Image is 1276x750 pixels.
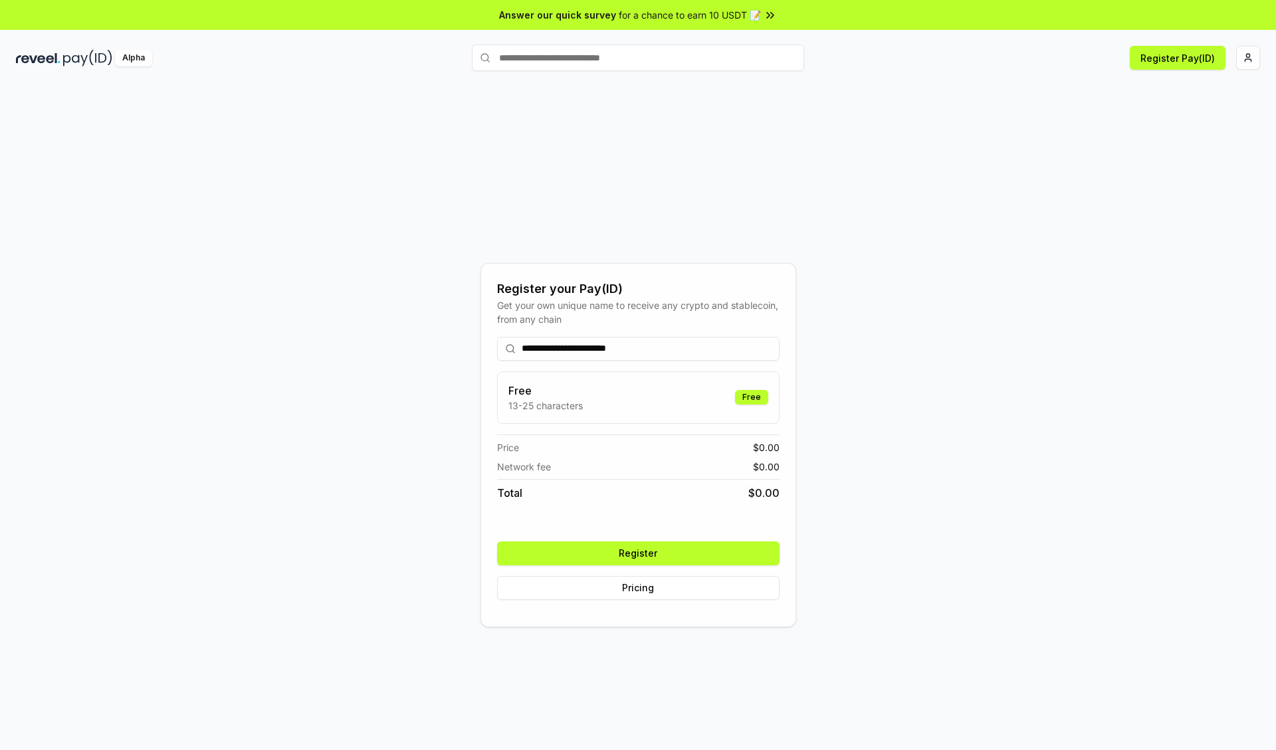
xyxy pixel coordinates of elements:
[497,576,780,600] button: Pricing
[619,8,761,22] span: for a chance to earn 10 USDT 📝
[753,440,780,454] span: $ 0.00
[508,399,583,413] p: 13-25 characters
[508,383,583,399] h3: Free
[497,440,519,454] span: Price
[115,50,152,66] div: Alpha
[497,485,522,501] span: Total
[1130,46,1225,70] button: Register Pay(ID)
[735,390,768,405] div: Free
[16,50,60,66] img: reveel_dark
[753,460,780,474] span: $ 0.00
[497,280,780,298] div: Register your Pay(ID)
[497,298,780,326] div: Get your own unique name to receive any crypto and stablecoin, from any chain
[497,541,780,565] button: Register
[63,50,112,66] img: pay_id
[499,8,616,22] span: Answer our quick survey
[748,485,780,501] span: $ 0.00
[497,460,551,474] span: Network fee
